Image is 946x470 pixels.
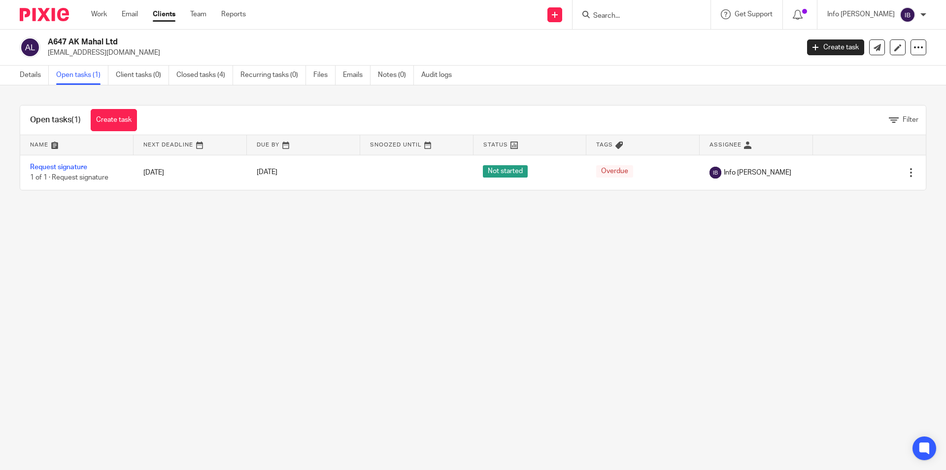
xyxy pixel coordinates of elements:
input: Search [592,12,681,21]
a: Emails [343,66,371,85]
img: svg%3E [900,7,915,23]
a: Work [91,9,107,19]
a: Open tasks (1) [56,66,108,85]
a: Closed tasks (4) [176,66,233,85]
span: Overdue [596,165,633,178]
a: Email [122,9,138,19]
span: Filter [903,116,918,123]
a: Audit logs [421,66,459,85]
a: Team [190,9,206,19]
td: [DATE] [134,155,247,190]
h2: A647 AK Mahal Ltd [48,37,643,47]
a: Create task [807,39,864,55]
a: Recurring tasks (0) [240,66,306,85]
a: Reports [221,9,246,19]
span: Get Support [735,11,773,18]
a: Details [20,66,49,85]
img: svg%3E [20,37,40,58]
a: Request signature [30,164,87,171]
span: Snoozed Until [370,142,422,147]
img: Pixie [20,8,69,21]
h1: Open tasks [30,115,81,125]
a: Notes (0) [378,66,414,85]
img: svg%3E [709,167,721,179]
span: Info [PERSON_NAME] [724,168,791,178]
span: Status [483,142,508,147]
span: Tags [596,142,613,147]
a: Clients [153,9,175,19]
a: Client tasks (0) [116,66,169,85]
a: Create task [91,109,137,131]
p: [EMAIL_ADDRESS][DOMAIN_NAME] [48,48,792,58]
span: Not started [483,165,528,178]
span: [DATE] [257,169,277,176]
a: Files [313,66,336,85]
span: 1 of 1 · Request signature [30,174,108,181]
span: (1) [71,116,81,124]
p: Info [PERSON_NAME] [827,9,895,19]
